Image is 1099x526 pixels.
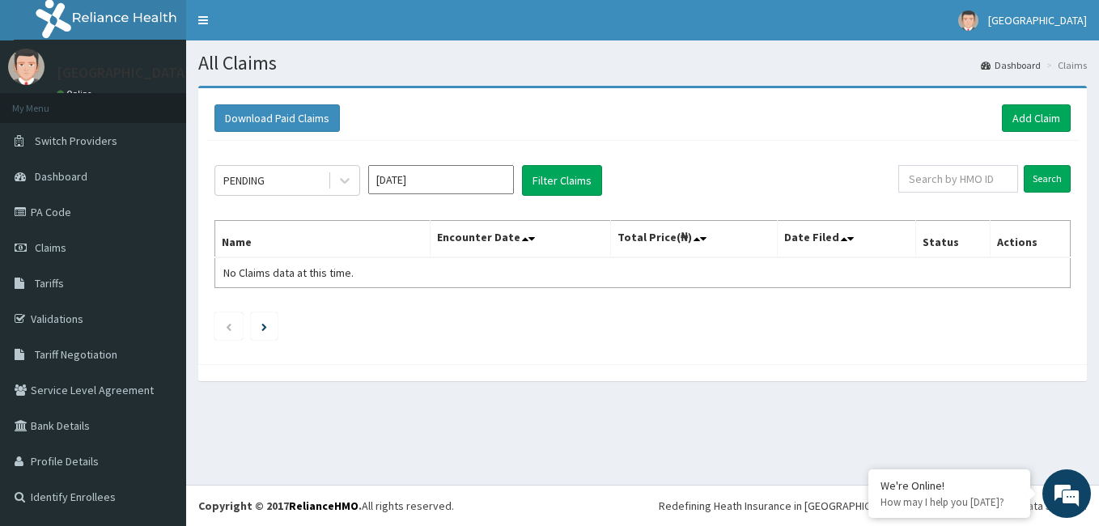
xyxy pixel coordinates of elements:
th: Actions [990,221,1070,258]
button: Download Paid Claims [214,104,340,132]
input: Select Month and Year [368,165,514,194]
th: Status [915,221,990,258]
span: Claims [35,240,66,255]
th: Name [215,221,431,258]
a: Next page [261,319,267,333]
div: Redefining Heath Insurance in [GEOGRAPHIC_DATA] using Telemedicine and Data Science! [659,498,1087,514]
input: Search by HMO ID [898,165,1018,193]
div: PENDING [223,172,265,189]
span: No Claims data at this time. [223,265,354,280]
th: Encounter Date [431,221,611,258]
a: Dashboard [981,58,1041,72]
th: Total Price(₦) [610,221,777,258]
span: Tariffs [35,276,64,291]
span: [GEOGRAPHIC_DATA] [988,13,1087,28]
a: Online [57,88,95,100]
a: Add Claim [1002,104,1071,132]
a: Previous page [225,319,232,333]
p: How may I help you today? [880,495,1018,509]
button: Filter Claims [522,165,602,196]
span: Tariff Negotiation [35,347,117,362]
a: RelianceHMO [289,498,359,513]
footer: All rights reserved. [186,485,1099,526]
th: Date Filed [778,221,916,258]
input: Search [1024,165,1071,193]
div: We're Online! [880,478,1018,493]
p: [GEOGRAPHIC_DATA] [57,66,190,80]
span: Dashboard [35,169,87,184]
img: User Image [958,11,978,31]
li: Claims [1042,58,1087,72]
strong: Copyright © 2017 . [198,498,362,513]
img: User Image [8,49,45,85]
span: Switch Providers [35,134,117,148]
h1: All Claims [198,53,1087,74]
